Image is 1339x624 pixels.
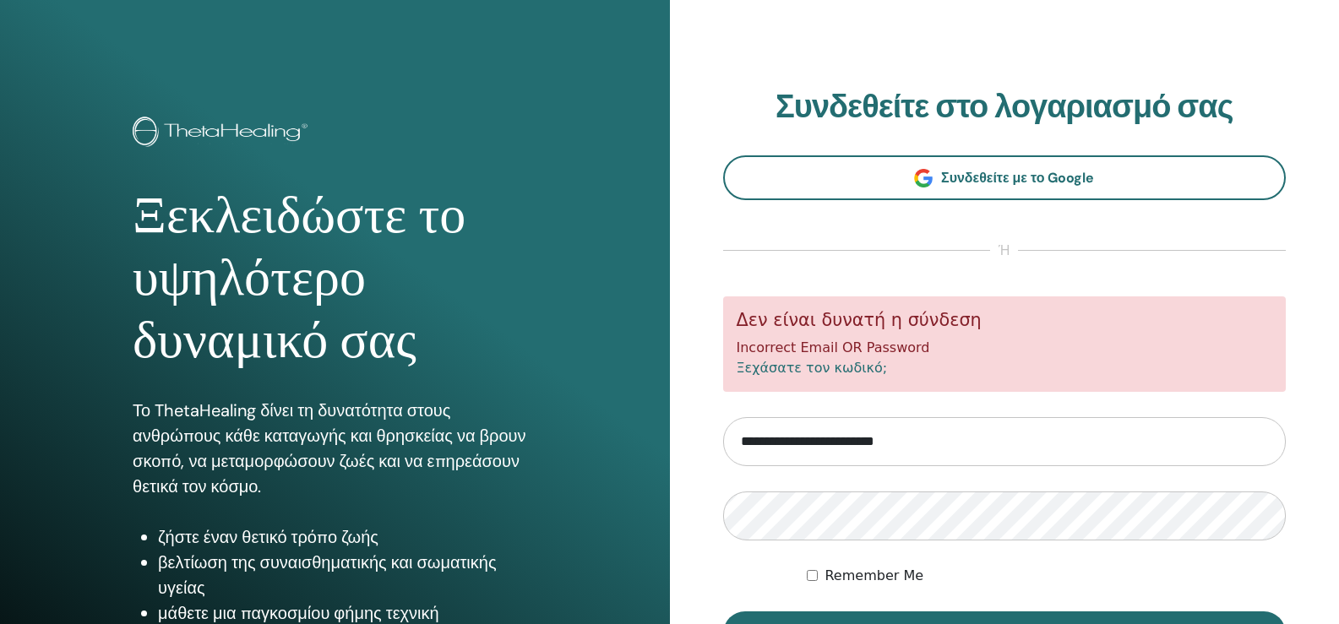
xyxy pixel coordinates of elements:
label: Remember Me [825,566,923,586]
span: Συνδεθείτε με το Google [941,169,1094,187]
h1: Ξεκλειδώστε το υψηλότερο δυναμικό σας [133,184,536,372]
div: Incorrect Email OR Password [723,296,1287,392]
li: ζήστε έναν θετικό τρόπο ζωής [158,524,536,550]
span: ή [990,241,1018,261]
p: Το ThetaHealing δίνει τη δυνατότητα στους ανθρώπους κάθε καταγωγής και θρησκείας να βρουν σκοπό, ... [133,398,536,499]
div: Keep me authenticated indefinitely or until I manually logout [807,566,1286,586]
h2: Συνδεθείτε στο λογαριασμό σας [723,88,1287,127]
a: Συνδεθείτε με το Google [723,155,1287,200]
h5: Δεν είναι δυνατή η σύνδεση [737,310,1273,331]
li: βελτίωση της συναισθηματικής και σωματικής υγείας [158,550,536,600]
a: Ξεχάσατε τον κωδικό; [737,360,888,376]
